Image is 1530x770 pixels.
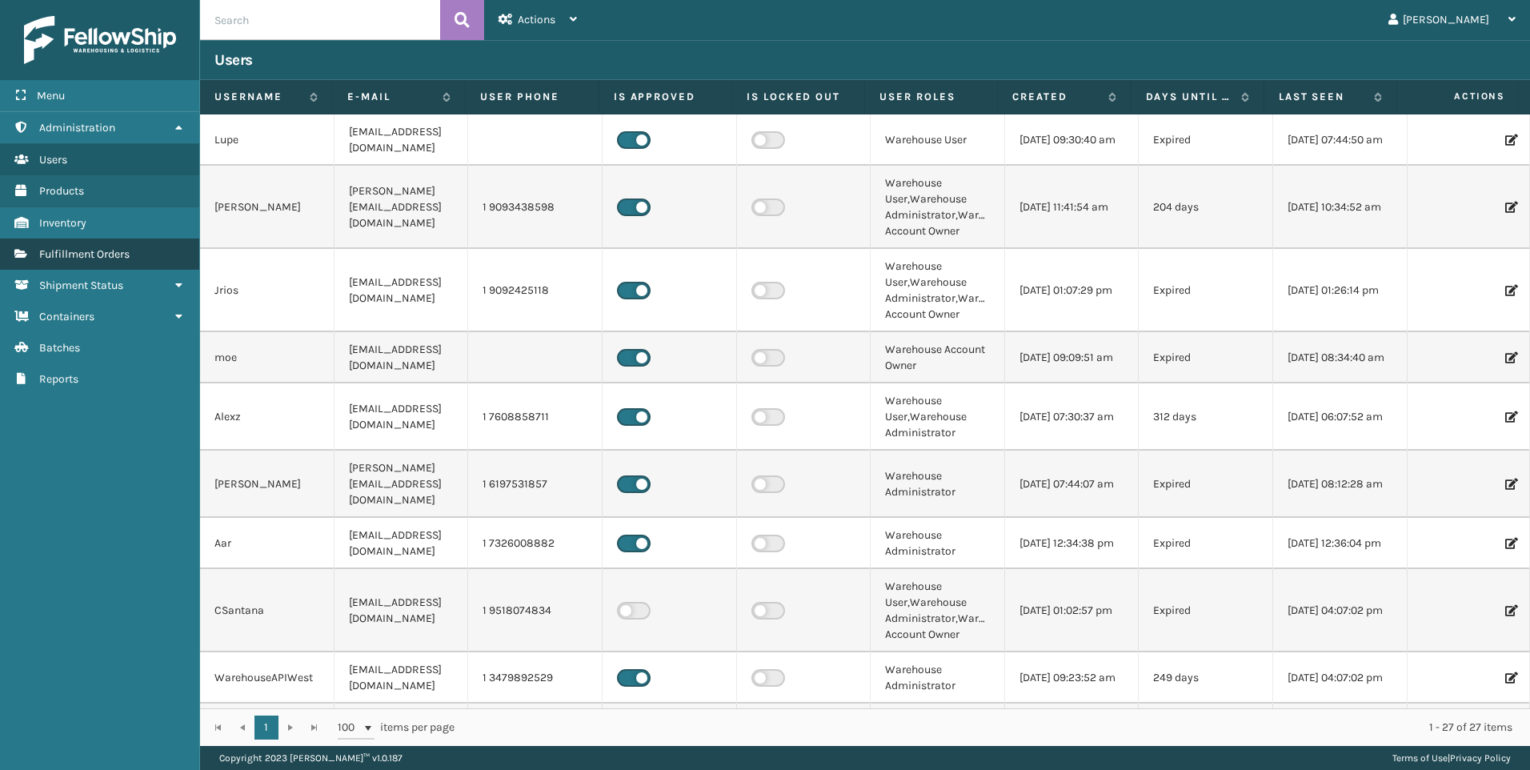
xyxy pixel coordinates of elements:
label: Last Seen [1279,90,1366,104]
div: | [1392,746,1511,770]
td: [DATE] 11:41:54 am [1005,166,1139,249]
td: [DATE] 07:44:50 am [1273,114,1408,166]
td: [DATE] 08:12:28 am [1273,451,1408,518]
td: 1 7326008882 [468,518,603,569]
td: [DATE] 09:09:51 am [1005,332,1139,383]
i: Edit [1505,134,1515,146]
td: 1 9518074834 [468,569,603,652]
td: Warehouse User,Warehouse Administrator,Warehouse Account Owner [871,569,1005,652]
td: Warehouse Administrator [871,518,1005,569]
td: Warehouse User,Warehouse Administrator,Warehouse Account Owner [871,166,1005,249]
td: CSantana [200,569,334,652]
td: Expired [1139,249,1273,332]
td: 1 9093438598 [468,166,603,249]
i: Edit [1505,479,1515,490]
a: Terms of Use [1392,752,1448,764]
td: [PERSON_NAME] [200,166,334,249]
label: Days until password expires [1146,90,1233,104]
i: Edit [1505,605,1515,616]
td: Expired [1139,451,1273,518]
td: Warehouse Administrator [871,652,1005,704]
td: [DATE] 10:34:52 am [1273,166,1408,249]
span: Shipment Status [39,279,123,292]
a: Privacy Policy [1450,752,1511,764]
span: Inventory [39,216,86,230]
td: moe [200,332,334,383]
td: [EMAIL_ADDRESS][DOMAIN_NAME] [334,114,469,166]
span: 100 [338,720,362,736]
span: Menu [37,89,65,102]
td: 204 days [1139,166,1273,249]
span: Actions [518,13,555,26]
td: [EMAIL_ADDRESS][DOMAIN_NAME] [334,249,469,332]
i: Edit [1505,285,1515,296]
span: Containers [39,310,94,323]
td: [DATE] 08:34:40 am [1273,332,1408,383]
span: Batches [39,341,80,355]
td: [DATE] 07:44:07 am [1005,451,1139,518]
td: [DATE] 01:02:57 pm [1005,569,1139,652]
span: Administration [39,121,115,134]
span: items per page [338,716,455,740]
td: [EMAIL_ADDRESS][DOMAIN_NAME] [334,383,469,451]
label: User phone [480,90,583,104]
label: Is Locked Out [747,90,850,104]
td: [PERSON_NAME] [200,451,334,518]
td: Warehouse User [871,114,1005,166]
td: Lupe [200,114,334,166]
td: Aar [200,518,334,569]
i: Edit [1505,411,1515,423]
td: Expired [1139,332,1273,383]
td: 1 7608858711 [468,383,603,451]
td: [DATE] 04:07:02 pm [1273,652,1408,704]
td: 1 3479892529 [468,652,603,704]
td: WarehouseAPIWest [200,652,334,704]
td: [EMAIL_ADDRESS][DOMAIN_NAME] [334,518,469,569]
td: [DATE] 01:07:29 pm [1005,249,1139,332]
td: [DATE] 04:07:02 pm [1273,569,1408,652]
label: Created [1012,90,1099,104]
label: Is Approved [614,90,717,104]
span: Actions [1402,83,1515,110]
td: [EMAIL_ADDRESS][DOMAIN_NAME] [334,652,469,704]
td: [DATE] 12:36:04 pm [1273,518,1408,569]
td: [DATE] 09:30:40 am [1005,114,1139,166]
td: [DATE] 09:23:52 am [1005,652,1139,704]
i: Edit [1505,672,1515,684]
td: 1 9092425118 [468,249,603,332]
p: Copyright 2023 [PERSON_NAME]™ v 1.0.187 [219,746,403,770]
td: Warehouse Account Owner [871,332,1005,383]
span: Products [39,184,84,198]
i: Edit [1505,352,1515,363]
td: [DATE] 07:30:37 am [1005,383,1139,451]
label: E-mail [347,90,435,104]
td: [EMAIL_ADDRESS][DOMAIN_NAME] [334,569,469,652]
td: Expired [1139,114,1273,166]
td: Jrios [200,249,334,332]
span: Reports [39,372,78,386]
a: 1 [254,716,278,740]
td: 249 days [1139,652,1273,704]
i: Edit [1505,538,1515,549]
td: [EMAIL_ADDRESS][DOMAIN_NAME] [334,332,469,383]
td: Alexz [200,383,334,451]
i: Edit [1505,202,1515,213]
td: 1 6197531857 [468,451,603,518]
td: 312 days [1139,383,1273,451]
label: Username [214,90,302,104]
label: User Roles [879,90,983,104]
h3: Users [214,50,253,70]
td: Warehouse Administrator [871,451,1005,518]
td: Expired [1139,518,1273,569]
td: [DATE] 01:26:14 pm [1273,249,1408,332]
td: [DATE] 12:34:38 pm [1005,518,1139,569]
td: Warehouse User,Warehouse Administrator,Warehouse Account Owner [871,249,1005,332]
td: [DATE] 06:07:52 am [1273,383,1408,451]
span: Users [39,153,67,166]
td: [PERSON_NAME][EMAIL_ADDRESS][DOMAIN_NAME] [334,166,469,249]
span: Fulfillment Orders [39,247,130,261]
div: 1 - 27 of 27 items [477,720,1512,736]
td: [PERSON_NAME][EMAIL_ADDRESS][DOMAIN_NAME] [334,451,469,518]
td: Warehouse User,Warehouse Administrator [871,383,1005,451]
td: Expired [1139,569,1273,652]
